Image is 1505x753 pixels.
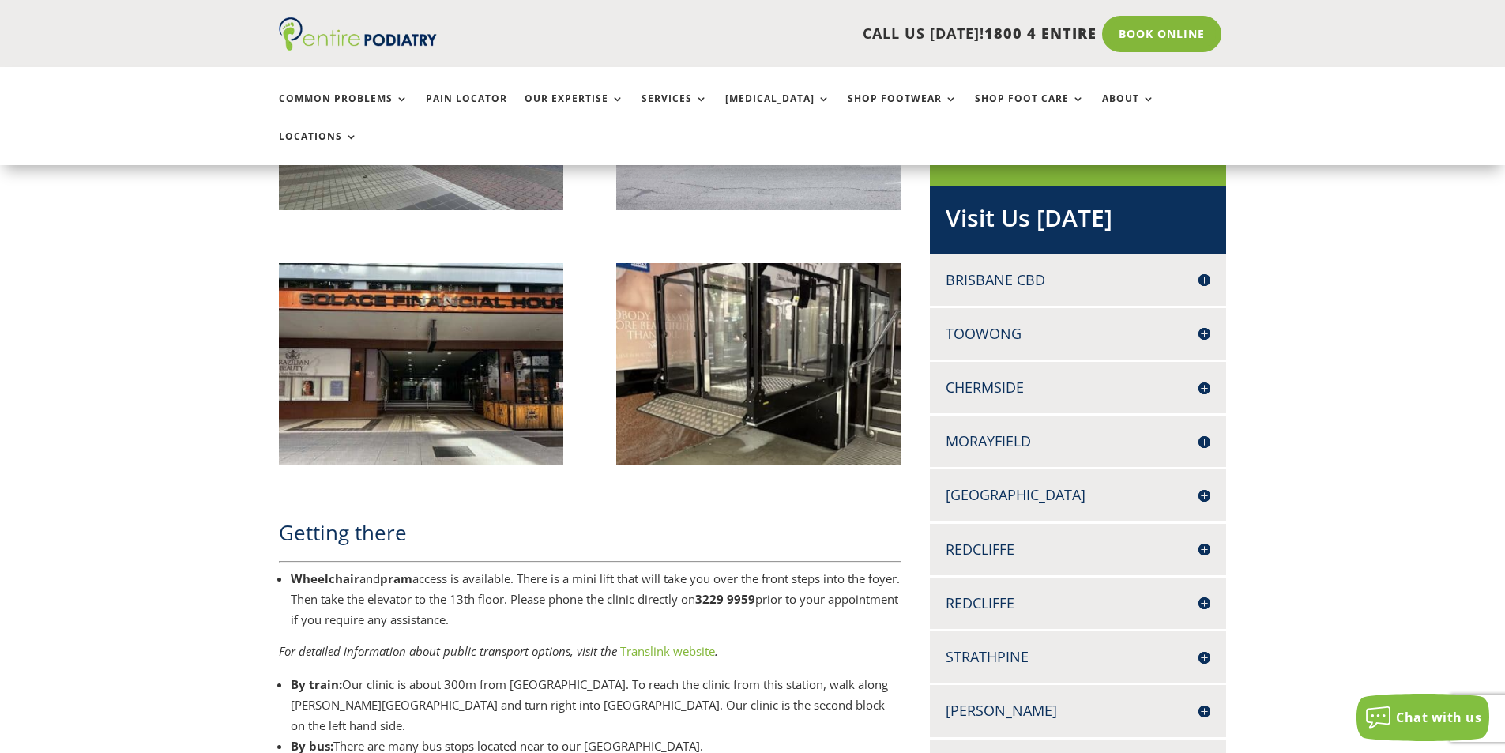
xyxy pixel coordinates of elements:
a: Shop Foot Care [975,93,1085,127]
h4: Morayfield [946,431,1211,451]
a: Entire Podiatry [279,38,437,54]
a: Common Problems [279,93,408,127]
em: . [715,643,718,659]
a: Shop Footwear [848,93,958,127]
button: Chat with us [1356,694,1489,741]
img: wheelchair lift improving accessibility at entire podiatry creek street brisbane [616,263,901,465]
h4: Redcliffe [946,593,1211,613]
a: Pain Locator [426,93,507,127]
strong: pram [380,570,412,586]
a: About [1102,93,1155,127]
h4: Toowong [946,324,1211,344]
span: 1800 4 ENTIRE [984,24,1097,43]
h4: [GEOGRAPHIC_DATA] [946,485,1211,505]
a: Book Online [1102,16,1221,52]
span: Chat with us [1396,709,1481,726]
strong: By train: [291,676,342,692]
h4: [PERSON_NAME] [946,701,1211,721]
strong: Wheelchair [291,570,359,586]
em: For detailed information about public transport options, visit the [279,643,617,659]
img: View of entrance to Entire Podiatry Creek Street Brisbane [279,263,564,465]
h4: Chermside [946,378,1211,397]
p: CALL US [DATE]! [498,24,1097,44]
h2: Visit Us [DATE] [946,201,1211,243]
a: [MEDICAL_DATA] [725,93,830,127]
h4: Strathpine [946,647,1211,667]
li: Our clinic is about 300m from [GEOGRAPHIC_DATA]. To reach the clinic from this station, walk alon... [291,674,901,736]
img: logo (1) [279,17,437,51]
a: Translink website [620,643,715,659]
a: Locations [279,131,358,165]
a: Services [642,93,708,127]
li: and access is available. There is a mini lift that will take you over the front steps into the fo... [291,568,901,630]
strong: 3229 9959 [695,591,755,607]
h4: Redcliffe [946,540,1211,559]
h2: Getting there [279,518,901,555]
h4: Brisbane CBD [946,270,1211,290]
a: Our Expertise [525,93,624,127]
